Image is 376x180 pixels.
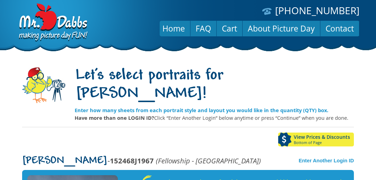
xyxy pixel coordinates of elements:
strong: 152468J1967 [110,156,154,165]
a: View Prices & DiscountsBottom of Page [278,133,354,146]
span: [PERSON_NAME] [22,155,107,166]
a: About Picture Day [243,20,320,37]
h1: Let's select portraits for [PERSON_NAME]! [75,67,354,103]
em: (Fellowship - [GEOGRAPHIC_DATA]) [156,156,261,165]
a: Enter Another Login ID [299,158,354,163]
strong: Have more than one LOGIN ID? [75,114,154,121]
a: Home [157,20,190,37]
strong: Enter how many sheets from each portrait style and layout you would like in the quantity (QTY) box. [75,107,328,114]
p: Click “Enter Another Login” below anytime or press “Continue” when you are done. [75,114,354,121]
a: Cart [217,20,242,37]
a: Contact [320,20,359,37]
a: [PHONE_NUMBER] [275,4,359,17]
span: Bottom of Page [294,141,354,145]
a: FAQ [190,20,216,37]
img: Dabbs Company [17,3,88,42]
p: - [22,157,261,165]
img: camera-mascot [22,67,65,103]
